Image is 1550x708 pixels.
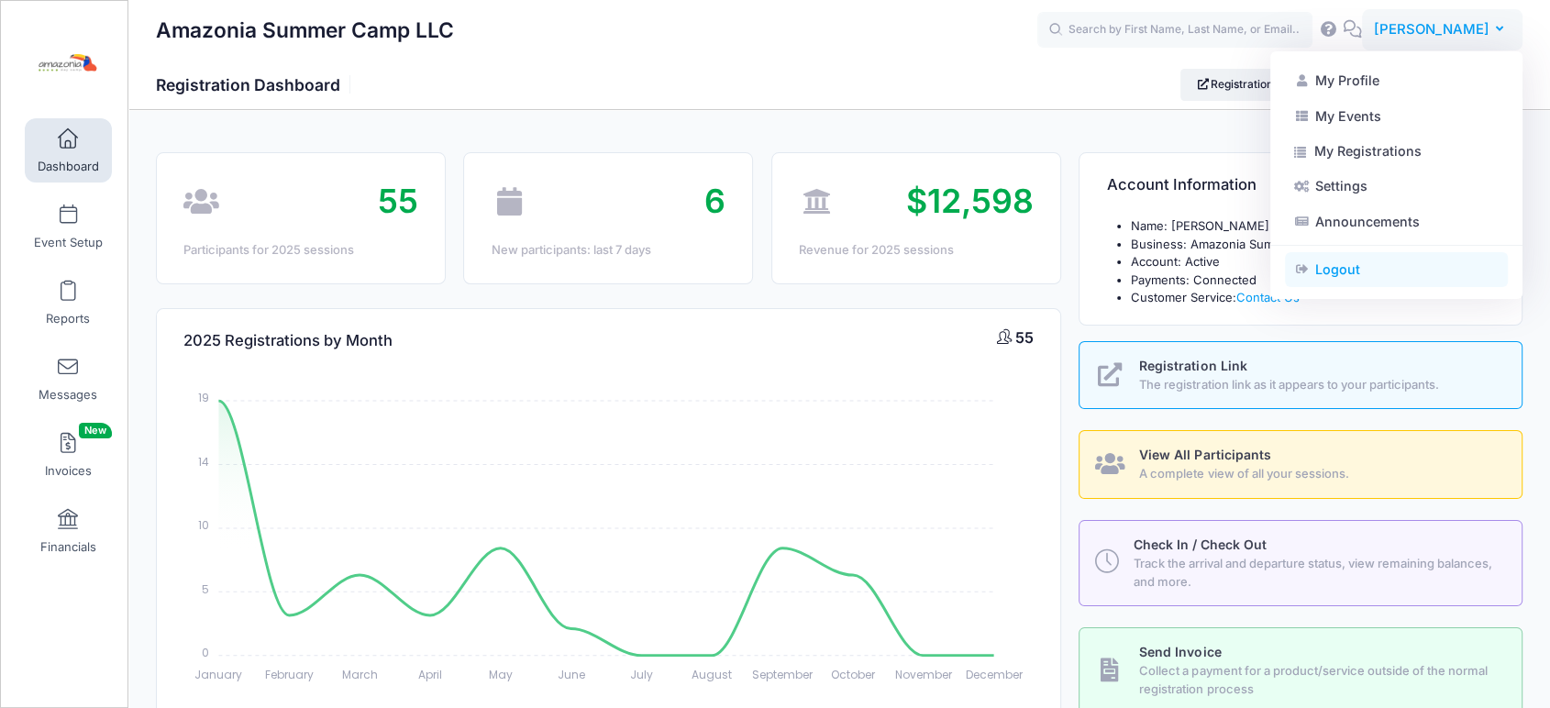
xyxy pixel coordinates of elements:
a: Announcements [1285,204,1508,238]
h1: Registration Dashboard [156,75,356,94]
span: Track the arrival and departure status, view remaining balances, and more. [1134,555,1500,591]
span: 55 [1015,328,1034,347]
li: Customer Service: [1131,289,1495,307]
a: Messages [25,347,112,411]
span: 55 [378,181,418,221]
span: Collect a payment for a product/service outside of the normal registration process [1139,662,1500,698]
tspan: 14 [199,453,210,469]
tspan: May [489,666,513,681]
span: Reports [46,311,90,326]
tspan: April [418,666,442,681]
span: Financials [40,539,96,555]
h4: Account Information [1107,160,1257,212]
tspan: 0 [203,645,210,660]
span: Event Setup [34,235,103,250]
a: Event Setup [25,194,112,259]
span: View All Participants [1139,447,1270,462]
li: Business: Amazonia Summer Camp LLC [1131,236,1495,254]
span: Registration Link [1139,358,1246,373]
a: Amazonia Summer Camp LLC [1,19,129,106]
tspan: July [630,666,653,681]
a: My Events [1285,98,1508,133]
input: Search by First Name, Last Name, or Email... [1037,12,1312,49]
tspan: August [692,666,732,681]
a: Reports [25,271,112,335]
h1: Amazonia Summer Camp LLC [156,9,454,51]
div: New participants: last 7 days [492,241,725,260]
span: Check In / Check Out [1134,537,1267,552]
span: 6 [704,181,725,221]
a: Registration Link [1180,69,1313,100]
tspan: June [558,666,585,681]
span: Dashboard [38,159,99,174]
img: Amazonia Summer Camp LLC [31,28,100,97]
div: Participants for 2025 sessions [183,241,417,260]
tspan: 19 [199,390,210,405]
a: Check In / Check Out Track the arrival and departure status, view remaining balances, and more. [1079,520,1522,606]
tspan: January [195,666,243,681]
a: InvoicesNew [25,423,112,487]
tspan: October [831,666,876,681]
span: [PERSON_NAME] [1374,19,1489,39]
span: Messages [39,387,97,403]
a: My Registrations [1285,134,1508,169]
span: Send Invoice [1139,644,1221,659]
a: Dashboard [25,118,112,183]
tspan: September [752,666,814,681]
a: My Profile [1285,63,1508,98]
li: Account: Active [1131,253,1495,271]
a: View All Participants A complete view of all your sessions. [1079,430,1522,499]
li: Name: [PERSON_NAME] [1131,217,1495,236]
span: New [79,423,112,438]
a: Logout [1285,252,1508,287]
a: Financials [25,499,112,563]
span: A complete view of all your sessions. [1139,465,1500,483]
button: [PERSON_NAME] [1362,9,1522,51]
tspan: March [342,666,378,681]
tspan: 5 [203,581,210,596]
tspan: November [895,666,953,681]
a: Contact Us [1236,290,1300,304]
tspan: 10 [199,517,210,533]
h4: 2025 Registrations by Month [183,315,393,367]
li: Payments: Connected [1131,271,1495,290]
tspan: December [966,666,1024,681]
a: Registration Link The registration link as it appears to your participants. [1079,341,1522,410]
div: Revenue for 2025 sessions [799,241,1033,260]
span: $12,598 [906,181,1034,221]
span: The registration link as it appears to your participants. [1139,376,1500,394]
tspan: February [265,666,314,681]
a: Settings [1285,169,1508,204]
span: Invoices [45,463,92,479]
